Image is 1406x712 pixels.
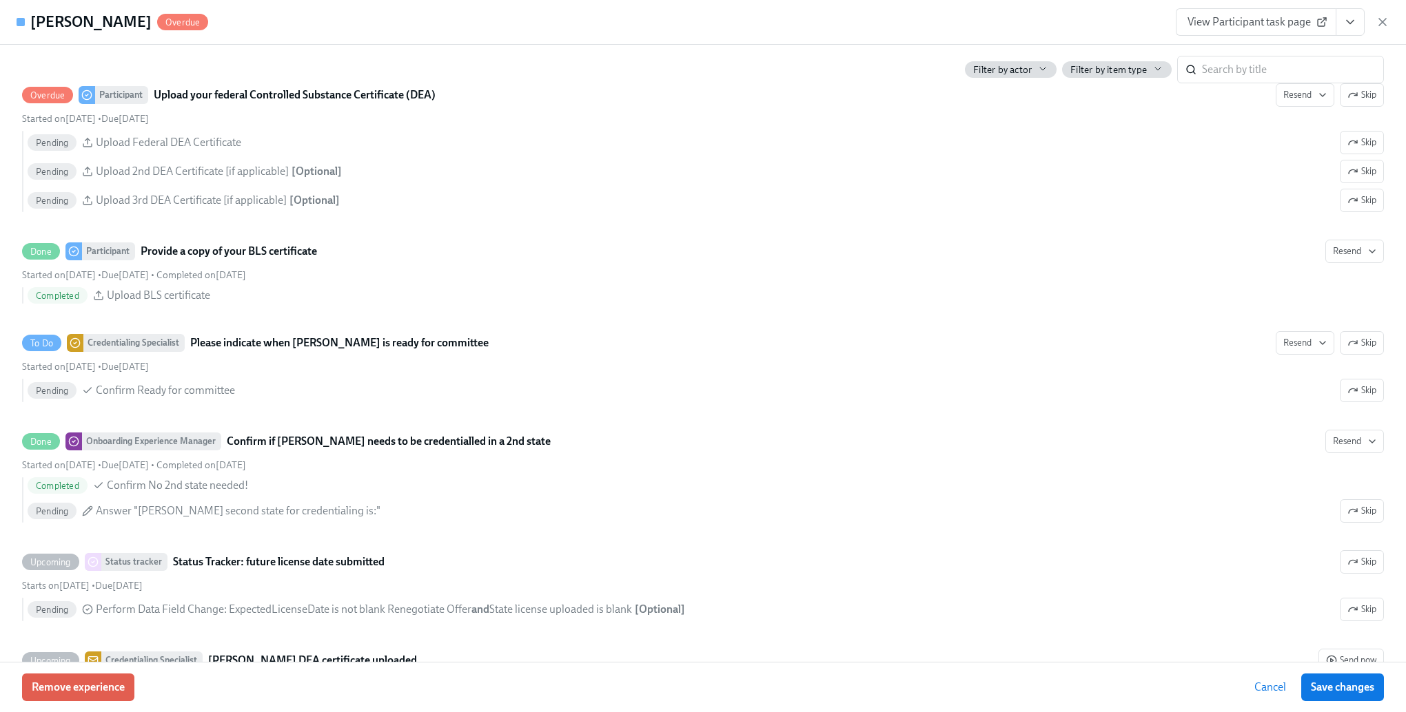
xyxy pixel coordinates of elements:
div: Credentialing Specialist [83,334,185,352]
span: Remove experience [32,680,125,694]
span: Tuesday, June 17th 2025, 10:01 am [22,459,96,471]
button: DoneParticipantProvide a copy of your BLS certificateStarted on[DATE] •Due[DATE] • Completed on[D... [1325,240,1384,263]
div: [ Optional ] [635,602,685,617]
span: Filter by actor [973,63,1032,76]
span: Send now [1326,653,1376,667]
span: Tuesday, June 17th 2025, 10:01 am [22,361,96,373]
div: • [22,360,149,373]
span: Resend [1333,434,1376,448]
span: Pending [28,196,77,206]
button: OverdueParticipantUpload your federal Controlled Substance Certificate (DEA)ResendSkipStarted on[... [1340,131,1384,154]
h4: [PERSON_NAME] [30,12,152,32]
span: Confirm No 2nd state needed! [107,478,248,493]
div: • • [22,459,246,472]
span: Wednesday, June 18th 2025, 10:00 am [95,580,143,591]
span: Confirm Ready for committee [96,383,235,398]
span: Pending [28,386,77,396]
span: Overdue [157,17,208,28]
strong: Status Tracker: future license date submitted [173,554,385,570]
button: OverdueParticipantUpload your federal Controlled Substance Certificate (DEA)SkipStarted on[DATE] ... [1276,83,1334,107]
span: Tuesday, July 15th 2025, 10:00 am [101,269,149,281]
span: View Participant task page [1188,15,1325,29]
span: State license uploaded is blank [489,603,632,616]
button: Filter by actor [965,61,1057,78]
span: Upload 3rd DEA Certificate [if applicable] [96,193,287,208]
span: Tuesday, June 17th 2025, 10:12 am [156,459,246,471]
span: Skip [1347,555,1376,569]
span: Completed [28,291,88,301]
span: Cancel [1254,680,1286,694]
span: Tuesday, June 17th 2025, 10:01 am [22,269,96,281]
span: Tuesday, June 17th 2025, 10:00 am [22,580,90,591]
span: Skip [1347,136,1376,149]
div: Credentialing Specialist [101,651,203,669]
span: Skip [1347,88,1376,102]
div: [ Optional ] [289,193,340,208]
div: • [22,579,143,592]
span: To Do [22,338,61,348]
button: OverdueParticipantUpload your federal Controlled Substance Certificate (DEA)ResendSkipStarted on[... [1340,160,1384,183]
span: Tuesday, September 9th 2025, 10:00 am [101,361,149,373]
span: Upload Federal DEA Certificate [96,135,241,150]
span: Save changes [1311,680,1374,694]
strong: Provide a copy of your BLS certificate [141,243,317,260]
span: Pending [28,605,77,615]
strong: and [471,603,489,616]
span: Upload BLS certificate [107,288,210,303]
span: Tuesday, June 17th 2025, 10:01 am [22,113,96,125]
input: Search by title [1202,56,1384,83]
button: To DoCredentialing SpecialistPlease indicate when [PERSON_NAME] is ready for committeeResendSkipS... [1340,379,1384,402]
div: Participant [82,242,135,260]
span: Resend [1333,244,1376,258]
span: Overdue [22,90,73,101]
strong: Please indicate when [PERSON_NAME] is ready for committee [190,335,489,351]
span: Skip [1347,165,1376,178]
span: Filter by item type [1070,63,1147,76]
span: Done [22,437,60,447]
strong: Confirm if [PERSON_NAME] needs to be credentialled in a 2nd state [227,433,551,450]
span: Skip [1347,603,1376,616]
span: Upload 2nd DEA Certificate [if applicable] [96,164,289,179]
button: DoneOnboarding Experience ManagerConfirm if [PERSON_NAME] needs to be credentialled in a 2nd stat... [1340,499,1384,523]
a: View Participant task page [1176,8,1336,36]
button: UpcomingStatus trackerStatus Tracker: future license date submittedSkipStarts on[DATE] •Due[DATE]... [1340,598,1384,621]
button: Cancel [1245,673,1296,701]
span: Upcoming [22,656,79,666]
button: Save changes [1301,673,1384,701]
button: OverdueParticipantUpload your federal Controlled Substance Certificate (DEA)ResendSkipStarted on[... [1340,189,1384,212]
span: Skip [1347,384,1376,397]
button: DoneOnboarding Experience ManagerConfirm if [PERSON_NAME] needs to be credentialled in a 2nd stat... [1325,430,1384,453]
div: • [22,112,149,125]
span: Pending [28,138,77,148]
button: Filter by item type [1062,61,1172,78]
span: Perform Data Field Change : [96,602,632,617]
span: Resend [1283,336,1327,350]
button: To DoCredentialing SpecialistPlease indicate when [PERSON_NAME] is ready for committeeResendStart... [1340,331,1384,355]
button: View task page [1336,8,1365,36]
button: UpcomingCredentialing Specialist[PERSON_NAME] DEA certificate uploadedAfter completion of: Upload... [1318,649,1384,672]
span: Answer "[PERSON_NAME] second state for credentialing is:" [96,503,380,519]
div: Participant [95,86,148,104]
div: Onboarding Experience Manager [82,432,221,450]
button: To DoCredentialing SpecialistPlease indicate when [PERSON_NAME] is ready for committeeSkipStarted... [1276,331,1334,355]
span: Skip [1347,336,1376,350]
div: [ Optional ] [292,164,342,179]
strong: [PERSON_NAME] DEA certificate uploaded [208,652,417,669]
span: Done [22,247,60,257]
span: Skip [1347,504,1376,518]
span: ExpectedLicenseDate is not blank Renegotiate Offer [229,603,471,616]
div: • • [22,269,246,282]
button: OverdueParticipantUpload your federal Controlled Substance Certificate (DEA)ResendStarted on[DATE... [1340,83,1384,107]
strong: Upload your federal Controlled Substance Certificate (DEA) [154,87,436,103]
span: Tuesday, August 12th 2025, 10:00 am [101,113,149,125]
div: Status tracker [101,553,167,571]
span: Skip [1347,193,1376,207]
span: Upcoming [22,557,79,567]
span: Resend [1283,88,1327,102]
span: Completed [28,481,88,491]
button: Remove experience [22,673,134,701]
span: Pending [28,167,77,177]
button: UpcomingStatus trackerStatus Tracker: future license date submittedStarts on[DATE] •Due[DATE] Pen... [1340,550,1384,574]
span: Pending [28,506,77,516]
span: Wednesday, June 18th 2025, 10:00 am [101,459,149,471]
